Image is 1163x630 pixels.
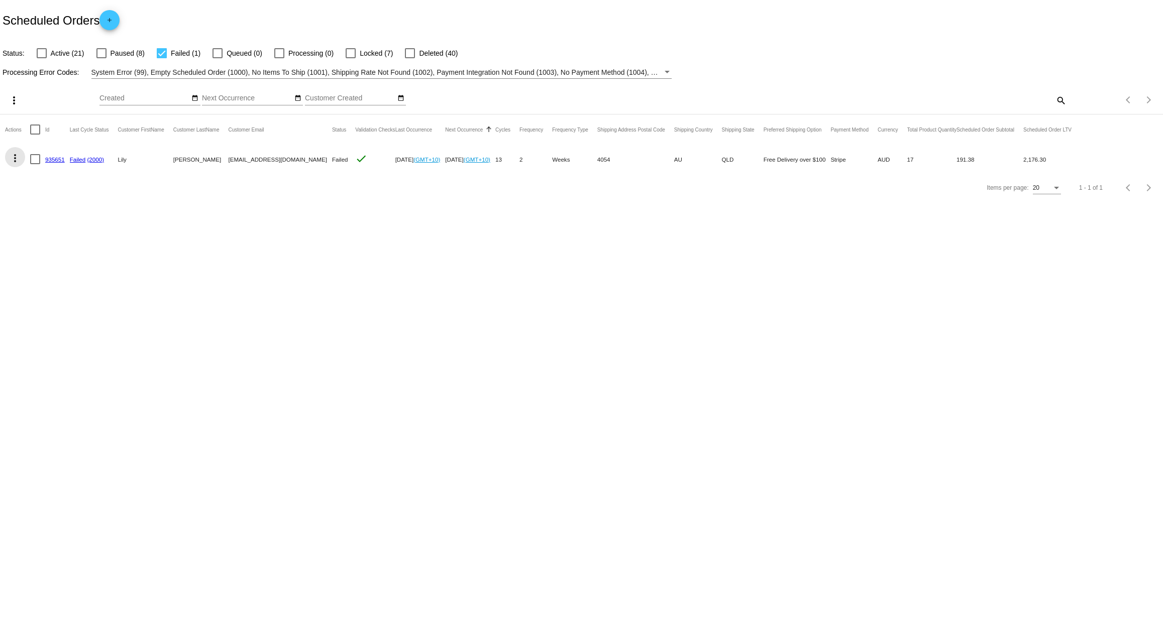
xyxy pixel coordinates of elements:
[445,127,483,133] button: Change sorting for NextOccurrenceUtc
[674,127,713,133] button: Change sorting for ShippingCountry
[445,145,495,174] mat-cell: [DATE]
[332,156,348,163] span: Failed
[1033,185,1061,192] mat-select: Items per page:
[173,127,220,133] button: Change sorting for CustomerLastName
[907,114,957,145] mat-header-cell: Total Product Quantity
[228,127,264,133] button: Change sorting for CustomerEmail
[305,94,395,102] input: Customer Created
[1054,92,1067,108] mat-icon: search
[764,127,822,133] button: Change sorting for PreferredShippingOption
[3,68,79,76] span: Processing Error Codes:
[3,10,120,30] h2: Scheduled Orders
[91,66,672,79] mat-select: Filter by Processing Error Codes
[987,184,1028,191] div: Items per page:
[957,127,1014,133] button: Change sorting for Subtotal
[830,127,869,133] button: Change sorting for PaymentMethod.Type
[173,145,229,174] mat-cell: [PERSON_NAME]
[1079,184,1103,191] div: 1 - 1 of 1
[3,49,25,57] span: Status:
[1023,145,1081,174] mat-cell: 2,176.30
[87,156,104,163] a: (2000)
[191,94,198,102] mat-icon: date_range
[397,94,404,102] mat-icon: date_range
[111,47,145,59] span: Paused (8)
[907,145,957,174] mat-cell: 17
[1119,178,1139,198] button: Previous page
[674,145,722,174] mat-cell: AU
[118,145,173,174] mat-cell: Lily
[722,127,755,133] button: Change sorting for ShippingState
[202,94,292,102] input: Next Occurrence
[103,17,116,29] mat-icon: add
[1139,178,1159,198] button: Next page
[70,156,86,163] a: Failed
[45,127,49,133] button: Change sorting for Id
[597,145,674,174] mat-cell: 4054
[228,145,332,174] mat-cell: [EMAIL_ADDRESS][DOMAIN_NAME]
[8,94,20,106] mat-icon: more_vert
[51,47,84,59] span: Active (21)
[5,114,30,145] mat-header-cell: Actions
[1139,90,1159,110] button: Next page
[830,145,878,174] mat-cell: Stripe
[419,47,458,59] span: Deleted (40)
[288,47,334,59] span: Processing (0)
[1033,184,1039,191] span: 20
[495,145,519,174] mat-cell: 13
[413,156,440,163] a: (GMT+10)
[227,47,262,59] span: Queued (0)
[45,156,65,163] a: 935651
[878,145,907,174] mat-cell: AUD
[395,145,446,174] mat-cell: [DATE]
[878,127,898,133] button: Change sorting for CurrencyIso
[355,153,367,165] mat-icon: check
[395,127,432,133] button: Change sorting for LastOccurrenceUtc
[360,47,393,59] span: Locked (7)
[552,127,588,133] button: Change sorting for FrequencyType
[1023,127,1072,133] button: Change sorting for LifetimeValue
[464,156,490,163] a: (GMT+10)
[332,127,346,133] button: Change sorting for Status
[171,47,200,59] span: Failed (1)
[9,152,21,164] mat-icon: more_vert
[99,94,190,102] input: Created
[294,94,301,102] mat-icon: date_range
[355,114,395,145] mat-header-cell: Validation Checks
[118,127,164,133] button: Change sorting for CustomerFirstName
[764,145,831,174] mat-cell: Free Delivery over $100
[70,127,109,133] button: Change sorting for LastProcessingCycleId
[597,127,665,133] button: Change sorting for ShippingPostcode
[957,145,1023,174] mat-cell: 191.38
[552,145,597,174] mat-cell: Weeks
[1119,90,1139,110] button: Previous page
[519,145,552,174] mat-cell: 2
[722,145,764,174] mat-cell: QLD
[519,127,543,133] button: Change sorting for Frequency
[495,127,510,133] button: Change sorting for Cycles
